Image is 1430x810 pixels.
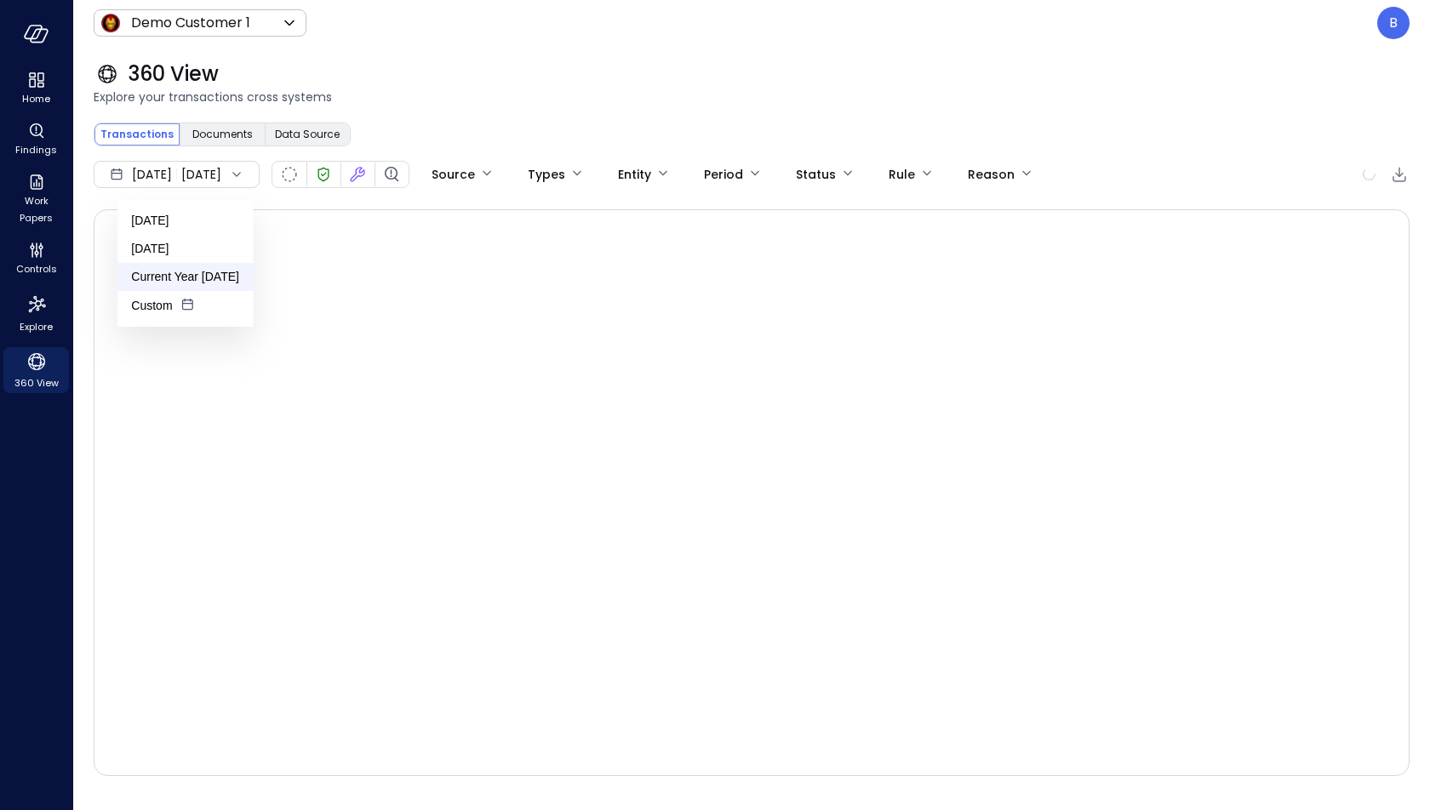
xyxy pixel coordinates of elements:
div: Period [704,160,743,189]
img: Icon [100,13,121,33]
div: Source [432,160,475,189]
li: [DATE] [117,235,253,263]
span: Explore [20,318,53,335]
p: Demo Customer 1 [131,13,250,33]
span: Data Source [275,126,340,143]
span: Transactions [100,126,174,143]
div: Controls [3,238,69,279]
li: [DATE] [117,207,253,235]
span: 360 View [14,374,59,391]
span: Home [22,90,50,107]
span: [DATE] [132,165,172,184]
div: Types [528,160,565,189]
span: Work Papers [10,192,62,226]
p: B [1389,13,1398,33]
div: Home [3,68,69,109]
div: Fixed [347,164,368,185]
div: Reason [968,160,1015,189]
div: Finding [381,164,402,185]
div: Not Scanned [282,167,297,182]
div: Work Papers [3,170,69,228]
div: Verified [313,164,334,185]
div: 360 View [3,347,69,393]
span: 360 View [128,60,219,88]
span: Findings [15,141,57,158]
div: Entity [618,160,651,189]
div: Explore [3,289,69,337]
span: calculating... [1363,168,1376,180]
span: Documents [192,126,253,143]
li: Current Year [DATE] [117,263,253,291]
span: Explore your transactions cross systems [94,88,1410,106]
li: Custom [117,291,253,320]
div: Boaz [1377,7,1410,39]
div: Findings [3,119,69,160]
span: Controls [16,260,57,277]
div: Rule [889,160,915,189]
div: Status [796,160,836,189]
